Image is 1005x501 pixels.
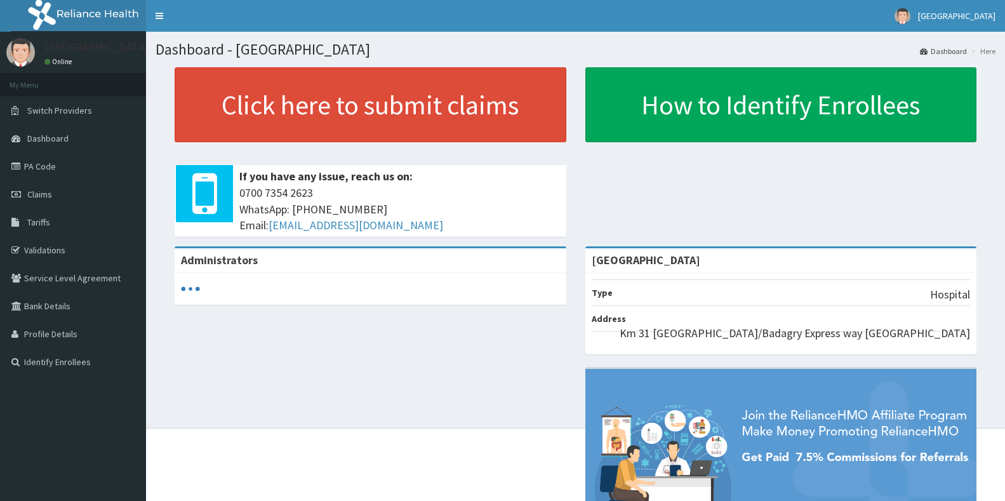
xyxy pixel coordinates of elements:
span: [GEOGRAPHIC_DATA] [918,10,995,22]
b: Address [592,313,626,324]
b: Type [592,287,613,298]
span: Tariffs [27,217,50,228]
a: Dashboard [920,46,967,57]
b: Administrators [181,253,258,267]
img: User Image [895,8,910,24]
a: [EMAIL_ADDRESS][DOMAIN_NAME] [269,218,443,232]
p: Km 31 [GEOGRAPHIC_DATA]/Badagry Express way [GEOGRAPHIC_DATA] [620,325,970,342]
b: If you have any issue, reach us on: [239,169,413,184]
svg: audio-loading [181,279,200,298]
span: Switch Providers [27,105,92,116]
p: [GEOGRAPHIC_DATA] [44,41,149,53]
a: How to Identify Enrollees [585,67,977,142]
span: Claims [27,189,52,200]
p: Hospital [930,286,970,303]
img: User Image [6,38,35,67]
span: 0700 7354 2623 WhatsApp: [PHONE_NUMBER] Email: [239,185,560,234]
a: Click here to submit claims [175,67,566,142]
a: Online [44,57,75,66]
span: Dashboard [27,133,69,144]
strong: [GEOGRAPHIC_DATA] [592,253,700,267]
h1: Dashboard - [GEOGRAPHIC_DATA] [156,41,995,58]
li: Here [968,46,995,57]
